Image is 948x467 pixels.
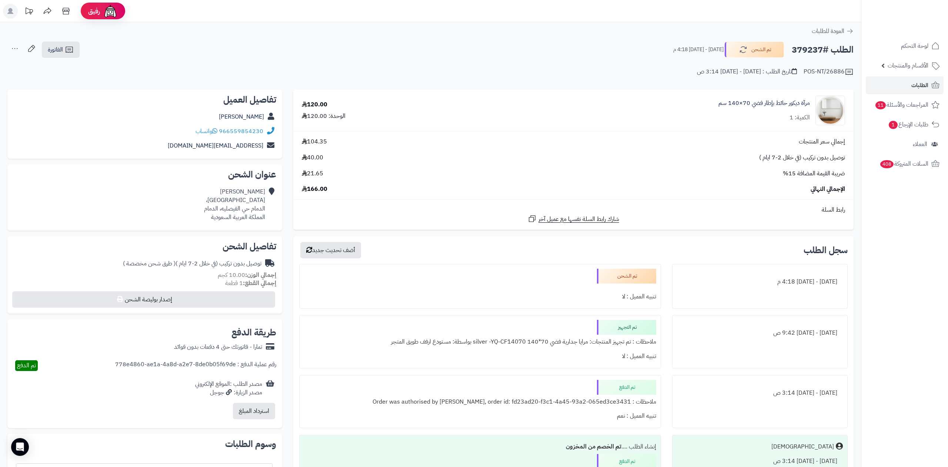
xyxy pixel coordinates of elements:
div: [DATE] - [DATE] 4:18 م [677,275,843,289]
a: العملاء [866,135,944,153]
span: الإجمالي النهائي [811,185,845,193]
span: طلبات الإرجاع [888,119,928,130]
h2: طريقة الدفع [231,328,276,337]
div: إنشاء الطلب .... [304,440,657,454]
div: الكمية: 1 [790,113,810,122]
span: العودة للطلبات [812,27,844,36]
h2: تفاصيل العميل [13,95,276,104]
small: [DATE] - [DATE] 4:18 م [673,46,724,53]
b: تم الخصم من المخزون [566,442,621,451]
div: POS-NT/26886 [804,67,854,76]
h2: وسوم الطلبات [13,440,276,448]
button: استرداد المبلغ [233,403,275,419]
span: ( طرق شحن مخصصة ) [123,259,176,268]
span: توصيل بدون تركيب (في خلال 2-7 ايام ) [759,153,845,162]
a: الطلبات [866,76,944,94]
span: 40.00 [302,153,323,162]
a: تحديثات المنصة [20,4,38,20]
div: تم الدفع [597,380,656,395]
div: 120.00 [302,100,327,109]
img: 1753776579-1-90x90.jpg [816,96,845,125]
div: تم التجهيز [597,320,656,335]
div: مصدر الطلب :الموقع الإلكتروني [195,380,262,397]
div: [DEMOGRAPHIC_DATA] [771,443,834,451]
div: Open Intercom Messenger [11,438,29,456]
div: تنبيه العميل : نعم [304,409,657,423]
small: 10.00 كجم [218,271,276,279]
div: رقم عملية الدفع : 778e4860-ae1a-4a8d-a2e7-8de0b05f69de [115,360,276,371]
button: إصدار بوليصة الشحن [12,291,275,308]
span: شارك رابط السلة نفسها مع عميل آخر [538,215,619,223]
span: العملاء [913,139,927,149]
span: 1 [889,121,898,129]
span: 11 [875,101,886,109]
div: تنبيه العميل : لا [304,349,657,364]
span: 21.65 [302,169,323,178]
span: ضريبة القيمة المضافة 15% [783,169,845,178]
a: الفاتورة [42,42,80,58]
span: لوحة التحكم [901,41,928,51]
h2: تفاصيل الشحن [13,242,276,251]
div: [DATE] - [DATE] 9:42 ص [677,326,843,340]
div: مصدر الزيارة: جوجل [195,388,262,397]
span: المراجعات والأسئلة [875,100,928,110]
h3: سجل الطلب [804,246,848,255]
small: 1 قطعة [225,279,276,288]
span: الفاتورة [48,45,63,54]
span: 408 [880,160,894,168]
a: [PERSON_NAME] [219,112,264,121]
button: أضف تحديث جديد [300,242,361,258]
span: إجمالي سعر المنتجات [799,138,845,146]
span: تم الدفع [17,361,36,370]
a: [EMAIL_ADDRESS][DOMAIN_NAME] [168,141,263,150]
a: مرآة ديكور حائط بإطار فضي 70×140 سم [718,99,810,107]
a: 966559854230 [219,127,263,136]
div: تاريخ الطلب : [DATE] - [DATE] 3:14 ص [697,67,797,76]
div: تمارا - فاتورتك حتى 4 دفعات بدون فوائد [174,343,262,351]
span: الأقسام والمنتجات [888,60,928,71]
span: السلات المتروكة [879,159,928,169]
div: توصيل بدون تركيب (في خلال 2-7 ايام ) [123,259,261,268]
a: طلبات الإرجاع1 [866,116,944,133]
div: ملاحظات : Order was authorised by [PERSON_NAME], order id: fd23ad20-f3c1-4a45-93a2-065ed3ce3431 [304,395,657,409]
span: 166.00 [302,185,327,193]
a: العودة للطلبات [812,27,854,36]
span: رفيق [88,7,100,16]
div: [DATE] - [DATE] 3:14 ص [677,386,843,400]
a: المراجعات والأسئلة11 [866,96,944,114]
a: شارك رابط السلة نفسها مع عميل آخر [528,214,619,223]
a: لوحة التحكم [866,37,944,55]
div: تم الشحن [597,269,656,284]
div: تنبيه العميل : لا [304,289,657,304]
h2: الطلب #379237 [792,42,854,57]
img: ai-face.png [103,4,118,19]
div: [PERSON_NAME] [GEOGRAPHIC_DATA]، الدمام حي الفيصليه، الدمام المملكة العربية السعودية [204,188,265,221]
span: الطلبات [911,80,928,90]
div: الوحدة: 120.00 [302,112,346,120]
img: logo-2.png [898,20,941,35]
strong: إجمالي الوزن: [245,271,276,279]
strong: إجمالي القطع: [243,279,276,288]
h2: عنوان الشحن [13,170,276,179]
span: 104.35 [302,138,327,146]
div: رابط السلة [296,206,851,214]
a: واتساب [196,127,217,136]
div: ملاحظات : تم تجهيز المنتجات: مرايا جدارية فضي 70*140 silver -YQ-CF14070 بواسطة: مستودع ارفف طويق ... [304,335,657,349]
a: السلات المتروكة408 [866,155,944,173]
button: تم الشحن [725,42,784,57]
